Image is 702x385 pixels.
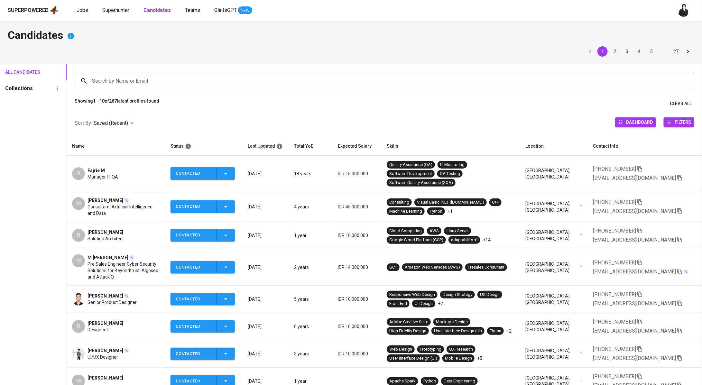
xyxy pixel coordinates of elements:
[176,293,211,306] div: Contacted
[72,197,85,210] div: M
[171,167,235,180] button: Contacted
[88,235,124,242] span: Solution Architect
[389,228,422,234] div: Cloud Computing
[389,237,443,243] div: Google Cloud Platform (GCP)
[468,264,504,270] div: Presales Consultant
[94,119,128,127] p: Saved (Recent)
[670,100,692,108] span: Clear All
[248,378,284,384] p: [DATE]
[593,208,676,214] span: [EMAIL_ADDRESS][DOMAIN_NAME]
[389,180,453,186] div: Software Quality Assurance (SQA)
[238,7,252,14] span: NEW
[338,170,376,177] p: IDR 15.000.000
[580,265,583,268] img: magic_wand.svg
[248,351,284,357] p: [DATE]
[72,347,85,360] img: 6eb899b56ce2bae9359b2eaaf32f1583.jpeg
[338,296,376,302] p: IDR 10.000.000
[338,323,376,330] p: IDR 10.000.000
[634,46,644,57] button: Go to page 4
[525,261,583,274] div: [GEOGRAPHIC_DATA], [GEOGRAPHIC_DATA]
[389,346,412,353] div: Web Design
[506,328,512,334] p: +2
[593,199,636,205] span: [PHONE_NUMBER]
[593,355,676,361] span: [EMAIL_ADDRESS][DOMAIN_NAME]
[430,208,442,215] div: Python
[492,199,499,206] div: C++
[389,199,409,206] div: Consulting
[248,323,284,330] p: [DATE]
[443,292,472,298] div: Design Strategy
[646,46,657,57] button: Go to page 5
[143,6,172,14] a: Candidates
[248,232,284,239] p: [DATE]
[434,328,482,334] div: User Interface Design (UI)
[382,137,520,156] th: Skills
[525,347,583,360] div: [GEOGRAPHIC_DATA], [GEOGRAPHIC_DATA]
[423,378,436,384] div: Python
[88,326,109,333] span: Designer III
[438,300,443,307] p: +2
[88,299,137,306] span: Senior Product Designer
[171,293,235,306] button: Contacted
[88,293,123,299] span: [PERSON_NAME]
[248,264,284,270] p: [DATE]
[67,137,165,156] th: Name
[294,204,328,210] p: 4 years
[667,98,694,110] button: Clear All
[88,347,123,354] span: [PERSON_NAME]
[580,351,583,354] img: magic_wand.svg
[88,167,105,174] span: Fajrie M
[72,229,85,242] div: R
[88,375,123,381] span: [PERSON_NAME]
[415,301,433,307] div: UI Design
[389,208,422,215] div: Machine Learning
[88,229,123,235] span: [PERSON_NAME]
[102,7,129,13] span: Superhunter
[8,7,49,14] div: Superpowered
[88,320,123,326] span: [PERSON_NAME]
[171,200,235,213] button: Contacted
[214,7,237,13] span: GlintsGPT
[389,328,426,334] div: High Fidelity Design
[102,6,131,14] a: Superhunter
[678,4,690,17] img: medwi@glints.com
[444,378,475,384] div: Data Engineering
[615,117,656,127] button: Dashboard
[88,354,118,360] span: UI/UX Designer
[626,118,653,126] span: Dashboard
[593,175,676,181] span: [EMAIL_ADDRESS][DOMAIN_NAME]
[5,68,33,76] span: All Candidates
[72,167,85,180] div: F
[176,261,211,274] div: Contacted
[8,5,59,15] a: Superpoweredapp logo
[525,167,583,180] div: [GEOGRAPHIC_DATA], [GEOGRAPHIC_DATA]
[338,351,376,357] p: IDR 10.000.000
[88,204,160,216] span: Consultant, Artificial Intelligence and Data
[675,118,691,126] span: Filters
[176,167,211,180] div: Contacted
[171,261,235,274] button: Contacted
[94,117,136,129] div: Saved (Recent)
[77,7,88,13] span: Jobs
[389,301,407,307] div: Front End
[389,355,437,362] div: User Interface Design (UI)
[593,300,676,307] span: [EMAIL_ADDRESS][DOMAIN_NAME]
[525,200,583,213] div: [GEOGRAPHIC_DATA], [GEOGRAPHIC_DATA]
[72,254,85,267] div: M
[580,233,583,236] img: magic_wand.svg
[294,323,328,330] p: 6 years
[664,117,694,127] button: Filters
[77,6,89,14] a: Jobs
[75,119,91,127] p: Sort By
[248,296,284,302] p: [DATE]
[289,137,333,156] th: Total YoE
[430,228,439,234] div: AWS
[143,7,171,13] b: Candidates
[405,264,460,270] div: Amazon Web Services (AWS)
[440,171,460,177] div: QA Testing
[593,237,676,243] span: [EMAIL_ADDRESS][DOMAIN_NAME]
[593,328,676,334] span: [EMAIL_ADDRESS][DOMAIN_NAME]
[593,291,636,298] span: [PHONE_NUMBER]
[622,46,632,57] button: Go to page 3
[124,198,129,203] img: magic_wand.svg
